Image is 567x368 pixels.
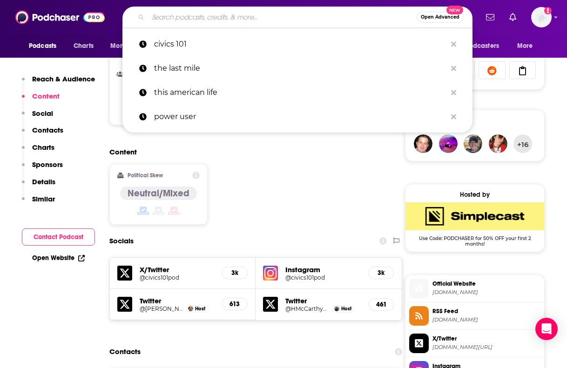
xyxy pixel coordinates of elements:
span: More [517,40,533,53]
img: amybee [489,134,507,153]
img: iconImage [263,266,278,281]
a: Official Website[DOMAIN_NAME] [409,279,540,298]
h2: Content [109,147,395,156]
img: SimpleCast Deal: Use Code: PODCHASER for 50% OFF your first 2 months! [405,202,544,230]
span: Monitoring [110,40,143,53]
a: X/Twitter[DOMAIN_NAME][URL] [409,334,540,353]
p: Sponsors [32,160,63,169]
p: power user [154,105,446,129]
img: Podchaser - Follow, Share and Rate Podcasts [15,8,105,26]
button: open menu [22,37,68,55]
div: Hosted by [405,191,544,199]
p: Similar [32,194,55,203]
a: this american life [122,80,472,105]
a: SimpleCast Deal: Use Code: PODCHASER for 50% OFF your first 2 months! [405,202,544,246]
h2: Political Skew [128,172,163,179]
a: @HMcCarthyNHPR [285,305,330,312]
button: Details [22,177,55,194]
h4: Neutral/Mixed [128,187,189,199]
p: Reach & Audience [32,74,95,83]
a: @[PERSON_NAME] [140,305,184,312]
p: Social [32,109,53,118]
button: Open AdvancedNew [417,12,464,23]
span: Podcasts [29,40,56,53]
a: civics 101 [122,32,472,56]
span: New [446,6,463,14]
a: @civics101pod [140,274,214,281]
h5: 3k [229,269,240,277]
span: For Podcasters [454,40,499,53]
p: the last mile [154,56,446,80]
span: Host [341,306,351,312]
span: Host [195,306,205,312]
svg: Add a profile image [544,7,552,14]
p: Contacts [32,126,63,134]
h5: 461 [376,301,386,308]
span: X/Twitter [432,335,540,343]
h5: 3k [376,269,386,277]
img: jgreff.mlt [439,134,458,153]
a: Copy Link [509,61,536,79]
div: Open Intercom Messenger [535,318,558,340]
span: siriusxm.com [432,289,540,296]
span: Logged in as ASabine [531,7,552,27]
a: Show notifications dropdown [482,9,498,25]
h3: Ethnicities [117,71,172,77]
button: Contacts [22,126,63,143]
button: Charts [22,143,54,160]
h2: Socials [109,232,134,250]
span: feeds.simplecast.com [432,316,540,323]
h5: 613 [229,300,240,308]
img: DonaldCWhite [414,134,432,153]
p: Content [32,92,60,100]
span: Open Advanced [421,15,459,20]
p: Charts [32,143,54,152]
h2: Contacts [109,343,141,361]
span: twitter.com/civics101pod [432,344,540,351]
p: this american life [154,80,446,105]
button: Social [22,109,53,126]
button: +16 [513,134,532,153]
a: Open Website [32,254,85,262]
h5: Instagram [285,265,360,274]
a: @civics101pod [285,274,360,281]
button: Show profile menu [531,7,552,27]
span: RSS Feed [432,307,540,315]
span: Official Website [432,280,540,288]
a: RSS Feed[DOMAIN_NAME] [409,306,540,326]
a: the last mile [122,56,472,80]
img: Nick Capodice [188,306,193,311]
button: Reach & Audience [22,74,95,92]
span: Use Code: PODCHASER for 50% OFF your first 2 months! [405,230,544,247]
div: Search podcasts, credits, & more... [122,7,472,28]
h5: Twitter [140,296,214,305]
a: power user [122,105,472,129]
button: Similar [22,194,55,212]
p: civics 101 [154,32,446,56]
button: open menu [511,37,545,55]
button: open menu [448,37,513,55]
button: open menu [104,37,155,55]
a: Show notifications dropdown [506,9,520,25]
button: Show More [117,100,394,117]
a: Share on Reddit [479,61,506,79]
h5: Twitter [285,296,360,305]
p: Details [32,177,55,186]
h5: X/Twitter [140,265,214,274]
img: Hannah McCarthy [334,306,339,311]
button: Sponsors [22,160,63,177]
img: guitarguychris [464,134,482,153]
button: Content [22,92,60,109]
input: Search podcasts, credits, & more... [148,10,417,25]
